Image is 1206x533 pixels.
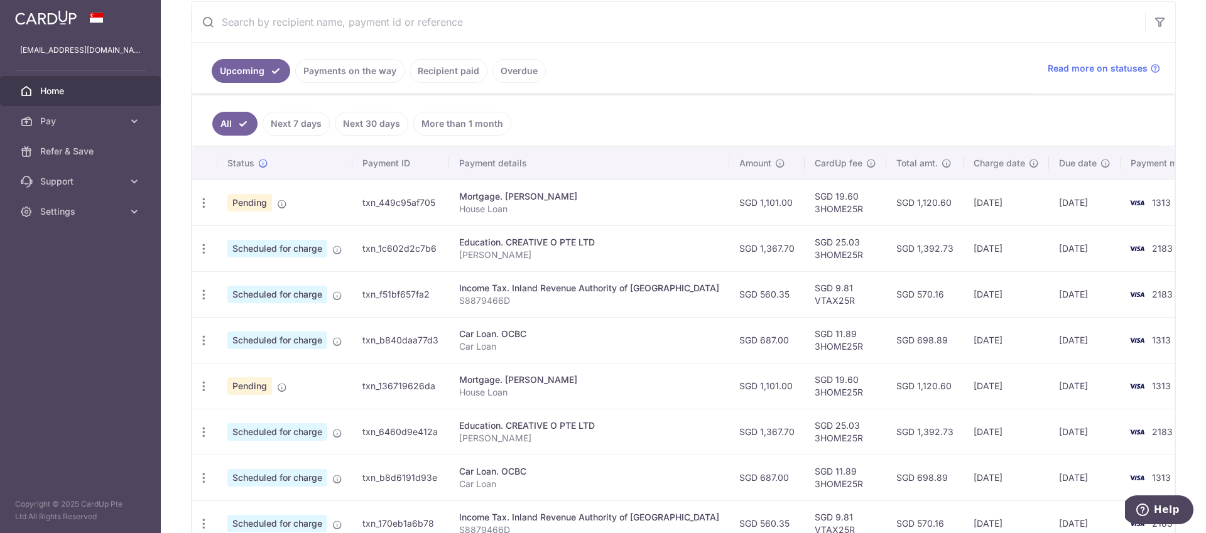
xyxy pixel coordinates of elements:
span: CardUp fee [815,157,862,170]
p: Car Loan [459,478,719,490]
td: SGD 560.35 [729,271,805,317]
a: Recipient paid [410,59,487,83]
td: [DATE] [964,409,1049,455]
td: [DATE] [1049,363,1121,409]
div: Education. CREATIVE O PTE LTD [459,236,719,249]
td: [DATE] [964,455,1049,500]
td: [DATE] [964,317,1049,363]
span: Scheduled for charge [227,240,327,257]
td: SGD 1,367.70 [729,409,805,455]
td: SGD 11.89 3HOME25R [805,455,886,500]
span: 1313 [1152,335,1171,345]
span: 1313 [1152,197,1171,208]
td: [DATE] [1049,225,1121,271]
th: Payment ID [352,147,449,180]
td: SGD 698.89 [886,455,964,500]
td: SGD 687.00 [729,455,805,500]
td: SGD 1,101.00 [729,180,805,225]
span: Charge date [974,157,1025,170]
div: Mortgage. [PERSON_NAME] [459,190,719,203]
span: Amount [739,157,771,170]
td: txn_449c95af705 [352,180,449,225]
span: Pay [40,115,123,127]
a: Next 30 days [335,112,408,136]
td: [DATE] [1049,409,1121,455]
span: Scheduled for charge [227,515,327,532]
td: SGD 25.03 3HOME25R [805,225,886,271]
span: Support [40,175,123,188]
img: Bank Card [1124,379,1149,394]
span: Refer & Save [40,145,123,158]
div: Income Tax. Inland Revenue Authority of [GEOGRAPHIC_DATA] [459,282,719,294]
th: Payment details [449,147,729,180]
span: Due date [1059,157,1097,170]
a: Payments on the way [295,59,405,83]
td: [DATE] [964,225,1049,271]
div: Car Loan. OCBC [459,328,719,340]
td: txn_136719626da [352,363,449,409]
p: [PERSON_NAME] [459,249,719,261]
td: SGD 570.16 [886,271,964,317]
span: 2183 [1152,243,1173,254]
td: SGD 19.60 3HOME25R [805,363,886,409]
img: Bank Card [1124,241,1149,256]
td: txn_1c602d2c7b6 [352,225,449,271]
a: Read more on statuses [1048,62,1160,75]
td: SGD 1,392.73 [886,225,964,271]
td: txn_b840daa77d3 [352,317,449,363]
td: SGD 687.00 [729,317,805,363]
img: Bank Card [1124,470,1149,485]
input: Search by recipient name, payment id or reference [192,2,1145,42]
td: SGD 1,101.00 [729,363,805,409]
td: SGD 698.89 [886,317,964,363]
a: More than 1 month [413,112,511,136]
a: Overdue [492,59,546,83]
span: Status [227,157,254,170]
td: [DATE] [964,363,1049,409]
div: Car Loan. OCBC [459,465,719,478]
div: Mortgage. [PERSON_NAME] [459,374,719,386]
span: Pending [227,377,272,395]
td: SGD 1,392.73 [886,409,964,455]
p: House Loan [459,203,719,215]
span: Scheduled for charge [227,469,327,487]
a: Upcoming [212,59,290,83]
td: SGD 19.60 3HOME25R [805,180,886,225]
td: SGD 11.89 3HOME25R [805,317,886,363]
span: Total amt. [896,157,938,170]
div: Income Tax. Inland Revenue Authority of [GEOGRAPHIC_DATA] [459,511,719,524]
img: Bank Card [1124,516,1149,531]
p: S8879466D [459,294,719,307]
span: 2183 [1152,289,1173,299]
span: Read more on statuses [1048,62,1148,75]
span: Home [40,85,123,97]
td: SGD 1,367.70 [729,225,805,271]
span: Scheduled for charge [227,331,327,349]
img: Bank Card [1124,333,1149,348]
span: Scheduled for charge [227,423,327,441]
img: Bank Card [1124,287,1149,302]
td: [DATE] [1049,317,1121,363]
td: SGD 1,120.60 [886,363,964,409]
td: [DATE] [964,271,1049,317]
td: SGD 25.03 3HOME25R [805,409,886,455]
td: [DATE] [964,180,1049,225]
span: 1313 [1152,380,1171,391]
td: SGD 1,120.60 [886,180,964,225]
p: Car Loan [459,340,719,353]
p: [PERSON_NAME] [459,432,719,444]
td: txn_f51bf657fa2 [352,271,449,317]
td: txn_6460d9e412a [352,409,449,455]
td: SGD 9.81 VTAX25R [805,271,886,317]
img: Bank Card [1124,195,1149,210]
img: Bank Card [1124,424,1149,439]
td: [DATE] [1049,271,1121,317]
p: [EMAIL_ADDRESS][DOMAIN_NAME] [20,44,141,57]
span: 1313 [1152,472,1171,483]
span: 2183 [1152,426,1173,437]
td: [DATE] [1049,455,1121,500]
p: House Loan [459,386,719,399]
a: Next 7 days [263,112,330,136]
div: Education. CREATIVE O PTE LTD [459,419,719,432]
